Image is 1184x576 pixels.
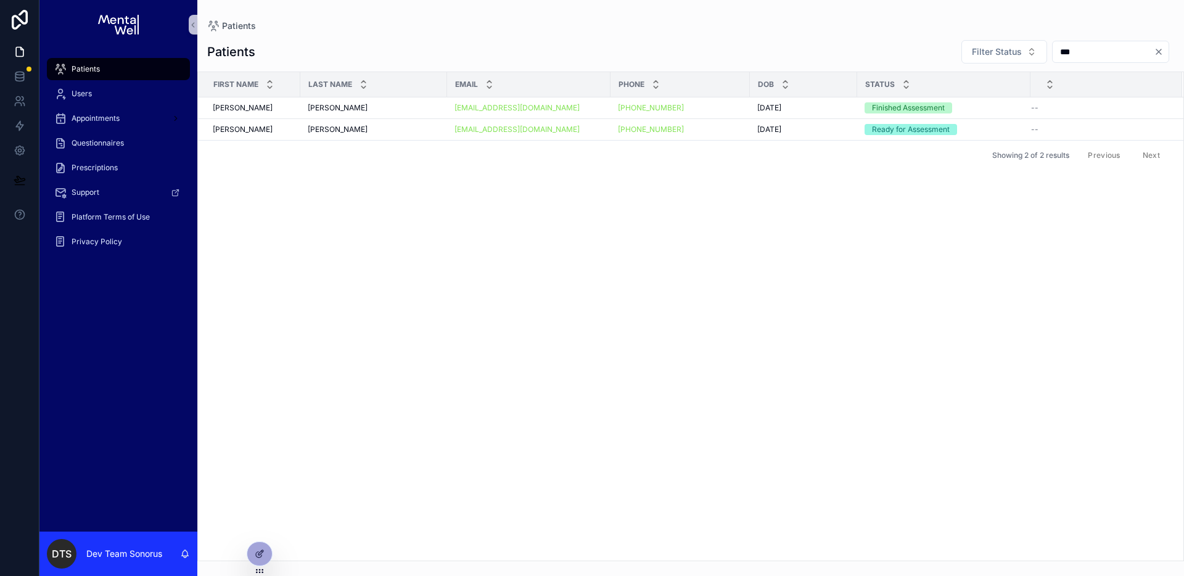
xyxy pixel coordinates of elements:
[86,548,162,560] p: Dev Team Sonorus
[1154,47,1169,57] button: Clear
[618,103,684,113] a: [PHONE_NUMBER]
[865,124,1023,135] a: Ready for Assessment
[47,58,190,80] a: Patients
[47,157,190,179] a: Prescriptions
[207,43,255,60] h1: Patients
[961,40,1047,64] button: Select Button
[39,49,197,269] div: scrollable content
[47,107,190,130] a: Appointments
[308,125,440,134] a: [PERSON_NAME]
[72,187,99,197] span: Support
[455,80,478,89] span: Email
[52,546,72,561] span: DTS
[308,103,368,113] span: [PERSON_NAME]
[308,125,368,134] span: [PERSON_NAME]
[72,212,150,222] span: Platform Terms of Use
[1031,103,1038,113] span: --
[72,113,120,123] span: Appointments
[213,125,273,134] span: [PERSON_NAME]
[865,80,895,89] span: Status
[98,15,138,35] img: App logo
[72,89,92,99] span: Users
[872,102,945,113] div: Finished Assessment
[72,237,122,247] span: Privacy Policy
[47,181,190,204] a: Support
[454,125,603,134] a: [EMAIL_ADDRESS][DOMAIN_NAME]
[207,20,256,32] a: Patients
[454,125,580,134] a: [EMAIL_ADDRESS][DOMAIN_NAME]
[47,132,190,154] a: Questionnaires
[619,80,644,89] span: Phone
[213,80,258,89] span: First Name
[618,125,742,134] a: [PHONE_NUMBER]
[213,125,293,134] a: [PERSON_NAME]
[757,103,850,113] a: [DATE]
[47,231,190,253] a: Privacy Policy
[992,150,1069,160] span: Showing 2 of 2 results
[865,102,1023,113] a: Finished Assessment
[47,83,190,105] a: Users
[618,103,742,113] a: [PHONE_NUMBER]
[757,103,781,113] span: [DATE]
[454,103,603,113] a: [EMAIL_ADDRESS][DOMAIN_NAME]
[1031,125,1038,134] span: --
[757,125,850,134] a: [DATE]
[222,20,256,32] span: Patients
[758,80,774,89] span: DOB
[213,103,293,113] a: [PERSON_NAME]
[308,103,440,113] a: [PERSON_NAME]
[72,138,124,148] span: Questionnaires
[213,103,273,113] span: [PERSON_NAME]
[618,125,684,134] a: [PHONE_NUMBER]
[872,124,950,135] div: Ready for Assessment
[308,80,352,89] span: Last Name
[454,103,580,113] a: [EMAIL_ADDRESS][DOMAIN_NAME]
[1031,103,1167,113] a: --
[72,163,118,173] span: Prescriptions
[72,64,100,74] span: Patients
[972,46,1022,58] span: Filter Status
[757,125,781,134] span: [DATE]
[1031,125,1167,134] a: --
[47,206,190,228] a: Platform Terms of Use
